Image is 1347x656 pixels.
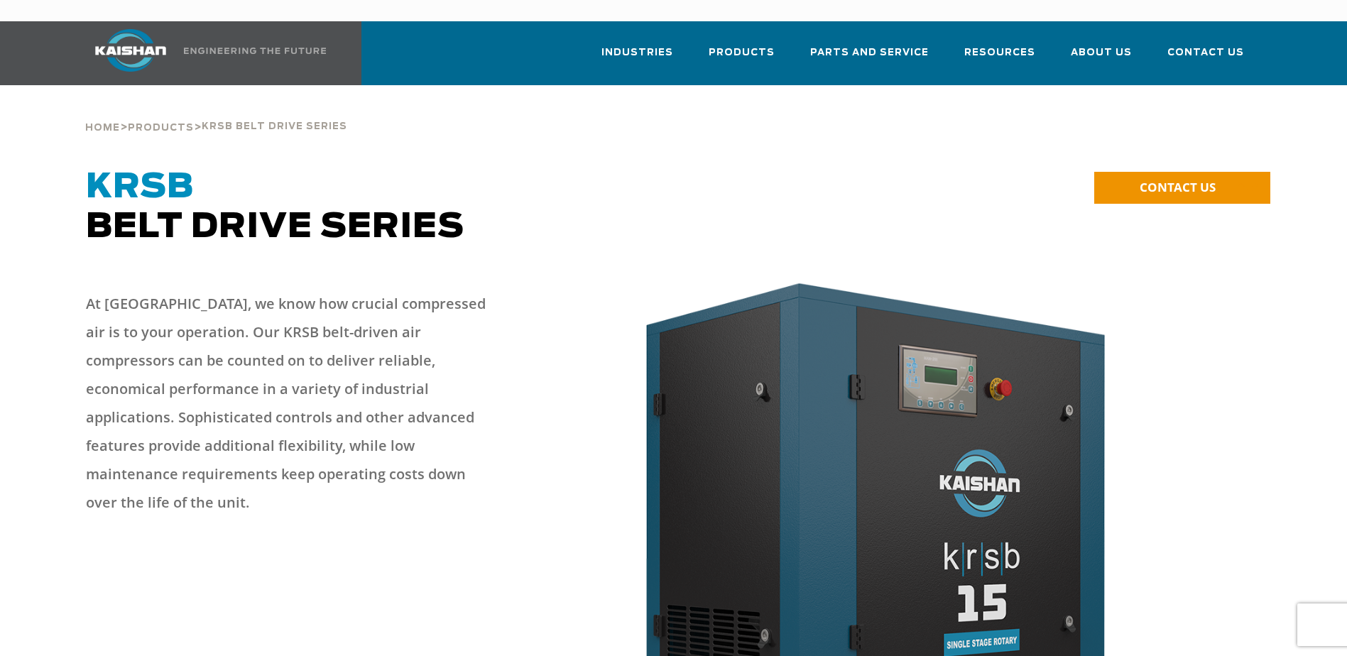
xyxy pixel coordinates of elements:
[86,290,498,517] p: At [GEOGRAPHIC_DATA], we know how crucial compressed air is to your operation. Our KRSB belt-driv...
[128,124,194,133] span: Products
[184,48,326,54] img: Engineering the future
[77,29,184,72] img: kaishan logo
[964,34,1035,82] a: Resources
[810,45,929,61] span: Parts and Service
[86,170,464,244] span: Belt Drive Series
[1071,45,1132,61] span: About Us
[86,170,194,204] span: KRSB
[810,34,929,82] a: Parts and Service
[1167,34,1244,82] a: Contact Us
[1167,45,1244,61] span: Contact Us
[1094,172,1270,204] a: CONTACT US
[601,34,673,82] a: Industries
[202,122,347,131] span: krsb belt drive series
[85,85,347,139] div: > >
[964,45,1035,61] span: Resources
[709,34,775,82] a: Products
[128,121,194,133] a: Products
[1140,179,1216,195] span: CONTACT US
[85,121,120,133] a: Home
[85,124,120,133] span: Home
[601,45,673,61] span: Industries
[1071,34,1132,82] a: About Us
[77,21,329,85] a: Kaishan USA
[709,45,775,61] span: Products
